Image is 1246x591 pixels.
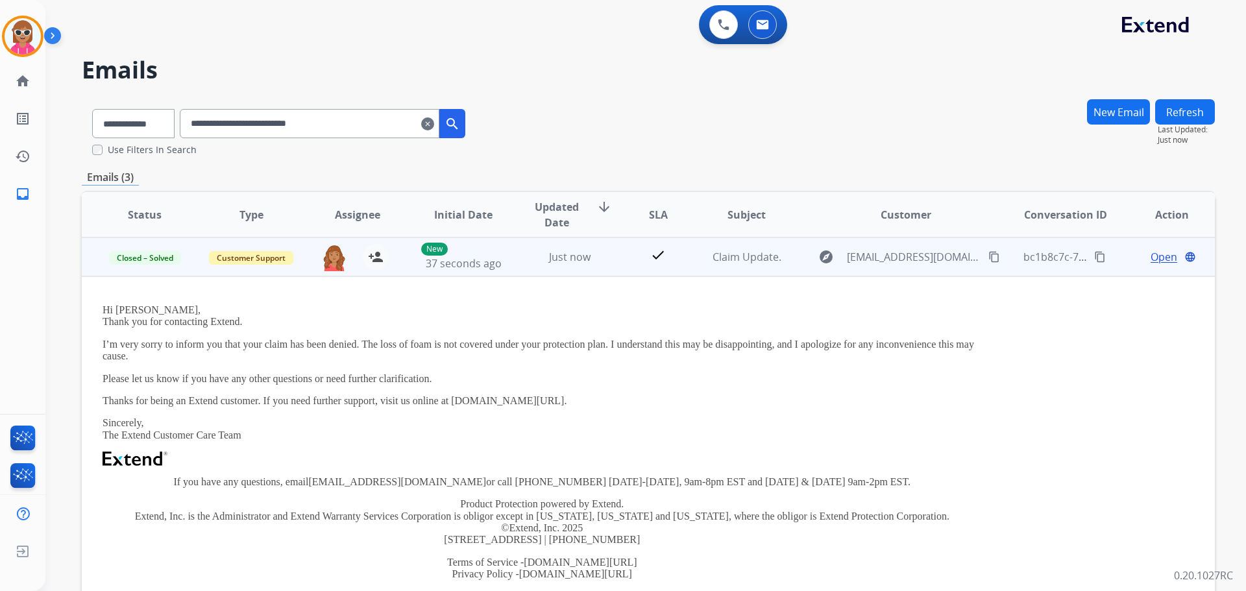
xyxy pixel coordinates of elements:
img: agent-avatar [321,244,347,271]
span: Type [239,207,263,223]
span: Just now [549,250,591,264]
p: Thanks for being an Extend customer. If you need further support, visit us online at [DOMAIN_NAME... [103,395,982,407]
span: Customer Support [209,251,293,265]
span: Initial Date [434,207,493,223]
p: I’m very sorry to inform you that your claim has been denied. The loss of foam is not covered und... [103,339,982,363]
p: Emails (3) [82,169,139,186]
button: Refresh [1155,99,1215,125]
span: Customer [881,207,931,223]
p: 0.20.1027RC [1174,568,1233,583]
a: [DOMAIN_NAME][URL] [519,568,632,579]
span: Conversation ID [1024,207,1107,223]
span: Closed – Solved [109,251,181,265]
mat-icon: home [15,73,31,89]
th: Action [1108,192,1215,237]
p: Please let us know if you have any other questions or need further clarification. [103,373,982,385]
span: bc1b8c7c-769f-4150-9970-f80253f697f3 [1023,250,1212,264]
span: Assignee [335,207,380,223]
span: Last Updated: [1158,125,1215,135]
p: New [421,243,448,256]
span: Updated Date [528,199,587,230]
span: Claim Update. [713,250,781,264]
img: avatar [5,18,41,54]
a: [DOMAIN_NAME][URL] [524,557,637,568]
mat-icon: content_copy [988,251,1000,263]
span: SLA [649,207,668,223]
p: Sincerely, The Extend Customer Care Team [103,417,982,441]
mat-icon: inbox [15,186,31,202]
mat-icon: list_alt [15,111,31,127]
p: Product Protection powered by Extend. Extend, Inc. is the Administrator and Extend Warranty Servi... [103,498,982,546]
mat-icon: person_add [368,249,384,265]
mat-icon: search [445,116,460,132]
button: New Email [1087,99,1150,125]
mat-icon: language [1184,251,1196,263]
span: Open [1151,249,1177,265]
p: Hi [PERSON_NAME], Thank you for contacting Extend. [103,304,982,328]
img: Extend Logo [103,452,167,466]
p: If you have any questions, email or call [PHONE_NUMBER] [DATE]-[DATE], 9am-8pm EST and [DATE] & [... [103,476,982,488]
span: [EMAIL_ADDRESS][DOMAIN_NAME] [847,249,981,265]
span: Status [128,207,162,223]
h2: Emails [82,57,1215,83]
mat-icon: content_copy [1094,251,1106,263]
mat-icon: history [15,149,31,164]
mat-icon: check [650,247,666,263]
span: 37 seconds ago [426,256,502,271]
label: Use Filters In Search [108,143,197,156]
mat-icon: clear [421,116,434,132]
a: [EMAIL_ADDRESS][DOMAIN_NAME] [308,476,486,487]
mat-icon: arrow_downward [596,199,612,215]
span: Subject [727,207,766,223]
mat-icon: explore [818,249,834,265]
p: Terms of Service - Privacy Policy - [103,557,982,581]
span: Just now [1158,135,1215,145]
